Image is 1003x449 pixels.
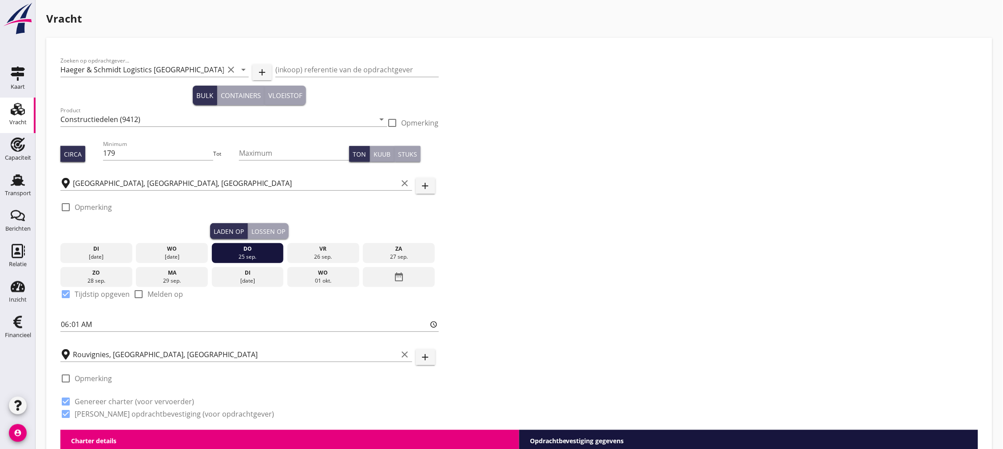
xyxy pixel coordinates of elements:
i: account_circle [9,424,27,442]
i: add [420,181,431,191]
div: wo [290,269,357,277]
div: [DATE] [214,277,281,285]
input: Maximum [239,146,349,160]
h1: Vracht [46,11,992,27]
div: 01 okt. [290,277,357,285]
div: Bulk [196,91,213,101]
button: Kuub [370,146,394,162]
div: 29 sep. [138,277,206,285]
button: Bulk [193,86,217,105]
div: Laden op [214,227,244,236]
div: Vracht [9,119,27,125]
div: Circa [64,150,82,159]
div: Stuks [398,150,417,159]
div: Berichten [5,226,31,232]
div: Capaciteit [5,155,31,161]
div: [DATE] [138,253,206,261]
input: Laadplaats [73,176,398,190]
div: 26 sep. [290,253,357,261]
div: zo [63,269,130,277]
div: Containers [221,91,261,101]
label: Genereer charter (voor vervoerder) [75,397,194,406]
img: logo-small.a267ee39.svg [2,2,34,35]
div: za [365,245,433,253]
i: add [257,67,267,78]
div: ma [138,269,206,277]
label: Opmerking [75,203,112,212]
label: Tijdstip opgeven [75,290,130,299]
div: Tot [213,150,239,158]
div: di [214,269,281,277]
button: Lossen op [248,223,289,239]
div: wo [138,245,206,253]
input: Minimum [103,146,213,160]
div: Financieel [5,332,31,338]
button: Containers [217,86,265,105]
div: Lossen op [251,227,285,236]
i: clear [400,349,410,360]
div: di [63,245,130,253]
div: Inzicht [9,297,27,303]
label: Opmerking [75,374,112,383]
div: 28 sep. [63,277,130,285]
label: [PERSON_NAME] opdrachtbevestiging (voor opdrachtgever) [75,410,274,418]
i: arrow_drop_down [238,64,249,75]
div: Transport [5,190,31,196]
div: Kuub [374,150,390,159]
input: (inkoop) referentie van de opdrachtgever [275,63,439,77]
div: 27 sep. [365,253,433,261]
div: [DATE] [63,253,130,261]
input: Zoeken op opdrachtgever... [60,63,224,77]
button: Ton [349,146,370,162]
label: Opmerking [402,118,439,127]
i: add [420,352,431,362]
i: clear [400,178,410,189]
button: Stuks [394,146,421,162]
div: Kaart [11,84,25,90]
button: Laden op [210,223,248,239]
div: do [214,245,281,253]
div: Vloeistof [268,91,302,101]
input: Product [60,112,375,126]
label: Melden op [147,290,183,299]
div: vr [290,245,357,253]
i: date_range [394,269,404,285]
div: 25 sep. [214,253,281,261]
i: arrow_drop_down [377,114,387,125]
div: Relatie [9,261,27,267]
button: Vloeistof [265,86,306,105]
button: Circa [60,146,85,162]
i: clear [226,64,236,75]
div: Ton [353,150,366,159]
input: Losplaats [73,347,398,362]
